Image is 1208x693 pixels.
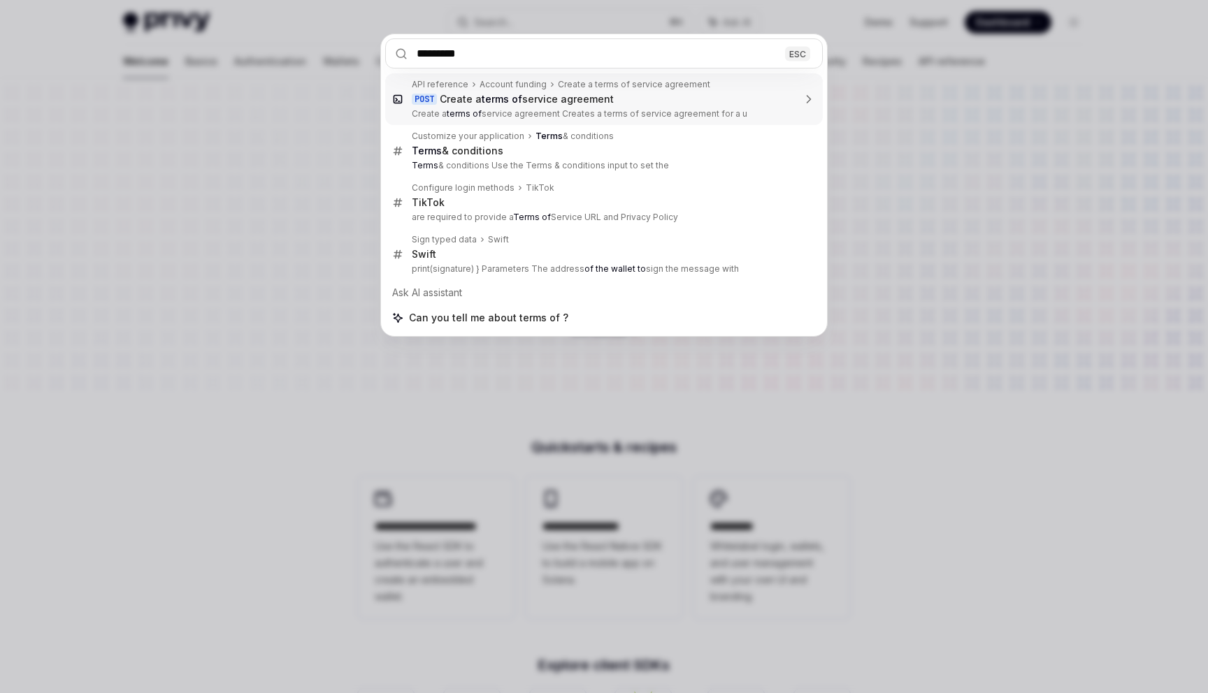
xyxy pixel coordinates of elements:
[482,93,522,105] b: terms of
[412,248,436,261] div: Swift
[412,145,503,157] div: & conditions
[513,212,551,222] b: Terms of
[385,280,823,305] div: Ask AI assistant
[440,93,614,105] div: Create a service agreement
[412,212,793,223] p: are required to provide a Service URL and Privacy Policy
[412,182,515,194] div: Configure login methods
[412,79,468,90] div: API reference
[412,131,524,142] div: Customize your application
[785,46,810,61] div: ESC
[535,131,614,142] div: & conditions
[412,234,477,245] div: Sign typed data
[526,182,554,194] div: TikTok
[412,145,442,156] b: Terms
[412,160,793,171] p: & conditions Use the Terms & conditions input to set the
[412,160,438,170] b: Terms
[409,311,568,325] span: Can you tell me about terms of ?
[447,108,482,119] b: terms of
[584,263,646,274] b: of the wallet to
[535,131,563,141] b: Terms
[412,196,445,209] div: TikTok
[412,94,437,105] div: POST
[412,108,793,119] p: Create a service agreement Creates a terms of service agreement for a u
[412,263,793,275] p: print(signature) } Parameters The address sign the message with
[558,79,710,90] div: Create a terms of service agreement
[488,234,509,245] div: Swift
[480,79,547,90] div: Account funding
